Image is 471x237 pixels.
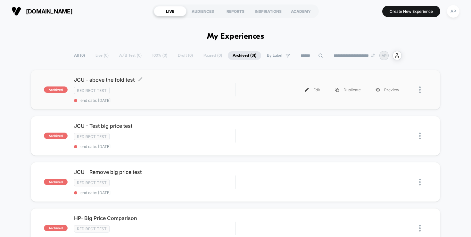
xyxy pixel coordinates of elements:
[335,88,339,92] img: menu
[305,88,309,92] img: menu
[285,6,317,16] div: ACADEMY
[44,133,68,139] span: archived
[74,133,110,140] span: Redirect Test
[74,144,235,149] span: end date: [DATE]
[419,179,421,185] img: close
[207,32,264,41] h1: My Experiences
[382,6,440,17] button: Create New Experience
[252,6,285,16] div: INSPIRATIONS
[419,133,421,139] img: close
[228,51,261,60] span: Archived ( 31 )
[74,87,110,94] span: Redirect Test
[74,98,235,103] span: end date: [DATE]
[74,225,110,233] span: Redirect Test
[74,77,235,83] span: JCU - above the fold test
[10,6,74,16] button: [DOMAIN_NAME]
[267,53,282,58] span: By Label
[154,6,186,16] div: LIVE
[445,5,461,18] button: AP
[419,86,421,93] img: close
[219,6,252,16] div: REPORTS
[382,53,387,58] p: AP
[74,169,235,175] span: JCU - Remove big price test
[186,6,219,16] div: AUDIENCES
[44,225,68,231] span: archived
[44,179,68,185] span: archived
[12,6,21,16] img: Visually logo
[69,51,90,60] span: All ( 0 )
[74,123,235,129] span: JCU - Test big price test
[74,190,235,195] span: end date: [DATE]
[419,225,421,232] img: close
[297,83,327,97] div: Edit
[368,83,407,97] div: Preview
[74,179,110,186] span: Redirect Test
[44,86,68,93] span: archived
[26,8,72,15] span: [DOMAIN_NAME]
[447,5,459,18] div: AP
[371,53,375,57] img: end
[327,83,368,97] div: Duplicate
[74,215,235,221] span: HP- Big Price Comparison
